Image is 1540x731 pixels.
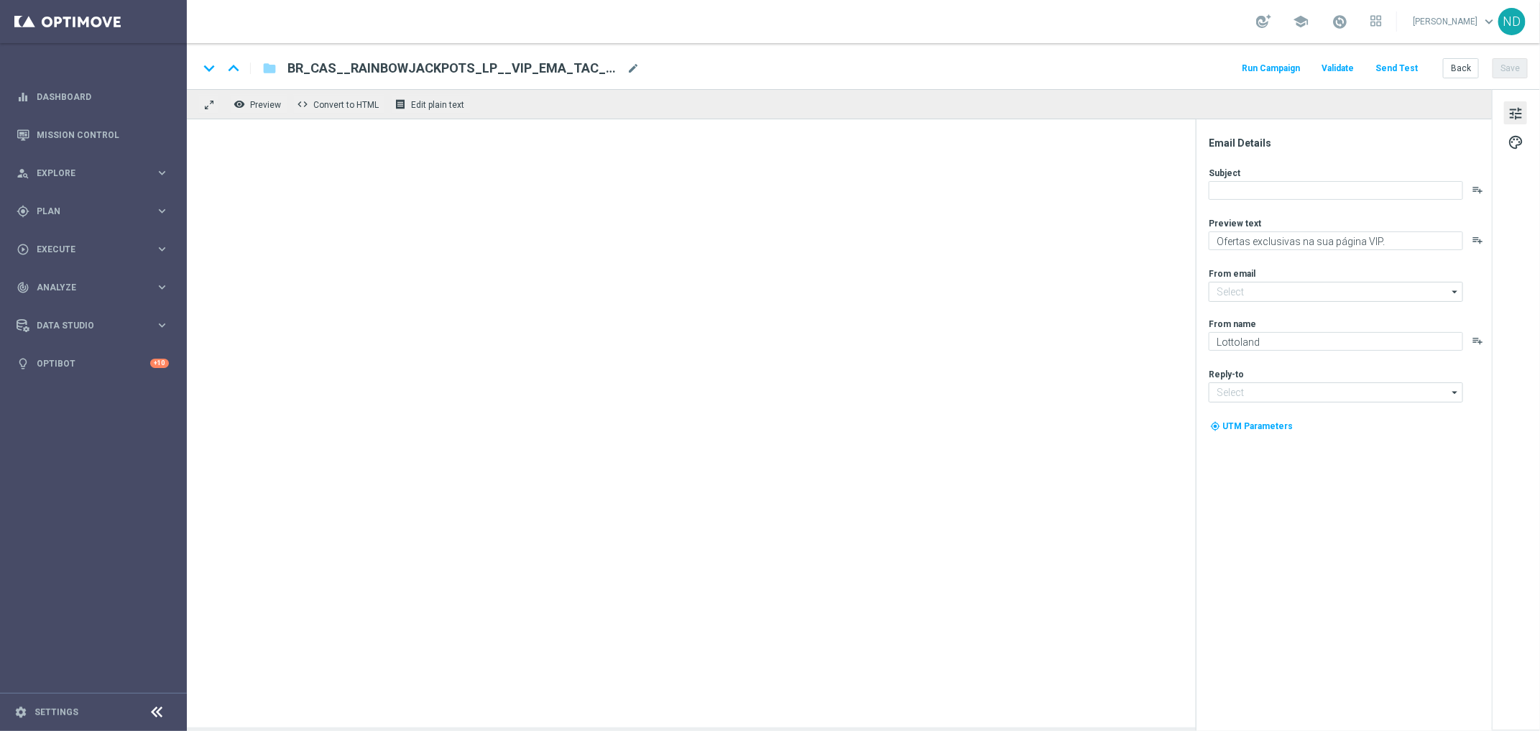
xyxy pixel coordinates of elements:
button: remove_red_eye Preview [230,95,287,114]
div: Execute [17,243,155,256]
i: receipt [395,98,406,110]
button: palette [1504,130,1527,153]
button: receipt Edit plain text [391,95,471,114]
button: tune [1504,101,1527,124]
span: Edit plain text [411,100,464,110]
i: keyboard_arrow_right [155,204,169,218]
span: Plan [37,207,155,216]
i: keyboard_arrow_right [155,318,169,332]
span: Explore [37,169,155,178]
button: Send Test [1373,59,1420,78]
input: Select [1209,382,1463,403]
label: Reply-to [1209,369,1244,380]
label: Subject [1209,167,1240,179]
div: Email Details [1209,137,1490,150]
button: person_search Explore keyboard_arrow_right [16,167,170,179]
button: play_circle_outline Execute keyboard_arrow_right [16,244,170,255]
i: lightbulb [17,357,29,370]
div: +10 [150,359,169,368]
a: Dashboard [37,78,169,116]
i: folder [262,60,277,77]
span: BR_CAS__RAINBOWJACKPOTS_LP__VIP_EMA_TAC_GM [287,60,621,77]
i: keyboard_arrow_right [155,242,169,256]
label: Preview text [1209,218,1261,229]
div: Plan [17,205,155,218]
span: tune [1508,104,1523,123]
button: code Convert to HTML [293,95,385,114]
button: equalizer Dashboard [16,91,170,103]
i: keyboard_arrow_right [155,280,169,294]
i: arrow_drop_down [1448,383,1462,402]
i: settings [14,706,27,719]
button: Data Studio keyboard_arrow_right [16,320,170,331]
button: lightbulb Optibot +10 [16,358,170,369]
div: Optibot [17,344,169,382]
span: UTM Parameters [1222,421,1293,431]
i: remove_red_eye [234,98,245,110]
span: Data Studio [37,321,155,330]
a: Mission Control [37,116,169,154]
span: keyboard_arrow_down [1481,14,1497,29]
button: Back [1443,58,1479,78]
span: Execute [37,245,155,254]
span: Validate [1322,63,1354,73]
a: [PERSON_NAME]keyboard_arrow_down [1411,11,1498,32]
i: person_search [17,167,29,180]
label: From email [1209,268,1255,280]
span: Analyze [37,283,155,292]
input: Select [1209,282,1463,302]
span: Convert to HTML [313,100,379,110]
button: playlist_add [1472,335,1483,346]
i: track_changes [17,281,29,294]
div: Mission Control [17,116,169,154]
i: gps_fixed [17,205,29,218]
label: From name [1209,318,1256,330]
i: my_location [1210,421,1220,431]
i: keyboard_arrow_up [223,58,244,79]
button: my_location UTM Parameters [1209,418,1294,434]
span: mode_edit [627,62,640,75]
i: equalizer [17,91,29,104]
div: ND [1498,8,1526,35]
span: school [1293,14,1309,29]
i: keyboard_arrow_down [198,58,220,79]
button: Run Campaign [1240,59,1302,78]
button: folder [261,57,278,80]
div: Data Studio [17,319,155,332]
span: palette [1508,133,1523,152]
i: keyboard_arrow_right [155,166,169,180]
button: playlist_add [1472,184,1483,196]
a: Settings [34,708,78,717]
span: Preview [250,100,281,110]
a: Optibot [37,344,150,382]
i: arrow_drop_down [1448,282,1462,301]
button: Mission Control [16,129,170,141]
div: Analyze [17,281,155,294]
span: code [297,98,308,110]
button: Save [1493,58,1528,78]
i: play_circle_outline [17,243,29,256]
button: track_changes Analyze keyboard_arrow_right [16,282,170,293]
div: Explore [17,167,155,180]
button: playlist_add [1472,234,1483,246]
div: Dashboard [17,78,169,116]
button: gps_fixed Plan keyboard_arrow_right [16,206,170,217]
button: Validate [1319,59,1356,78]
